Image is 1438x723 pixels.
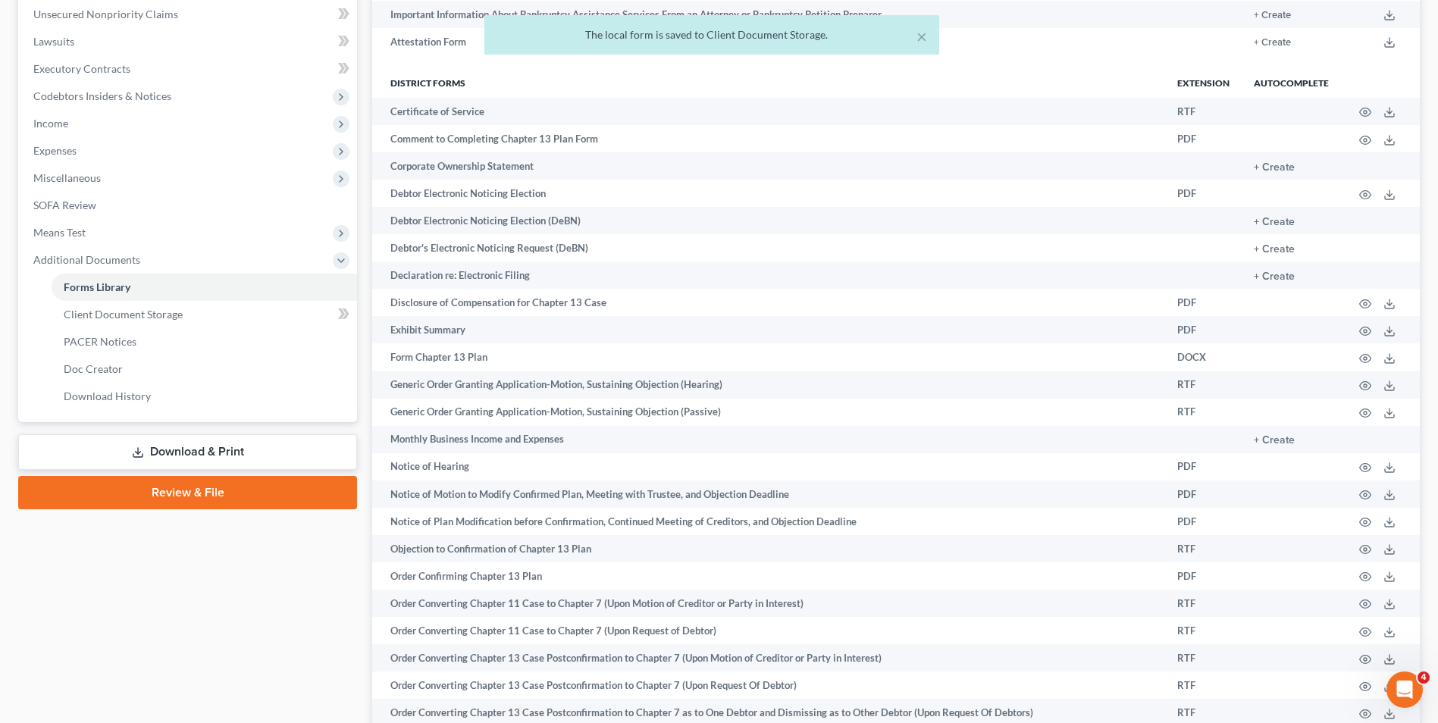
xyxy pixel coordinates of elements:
[33,117,68,130] span: Income
[372,261,1165,289] td: Declaration re: Electronic Filing
[372,399,1165,426] td: Generic Order Granting Application-Motion, Sustaining Objection (Passive)
[18,434,357,470] a: Download & Print
[1165,671,1242,699] td: RTF
[372,453,1165,480] td: Notice of Hearing
[916,27,927,45] button: ×
[1165,508,1242,535] td: PDF
[33,226,86,239] span: Means Test
[64,335,136,348] span: PACER Notices
[1254,11,1291,20] button: + Create
[33,199,96,211] span: SOFA Review
[33,171,101,184] span: Miscellaneous
[372,371,1165,399] td: Generic Order Granting Application-Motion, Sustaining Objection (Hearing)
[64,390,151,402] span: Download History
[52,328,357,355] a: PACER Notices
[1165,289,1242,316] td: PDF
[1165,98,1242,125] td: RTF
[1165,453,1242,480] td: PDF
[33,62,130,75] span: Executory Contracts
[1165,343,1242,371] td: DOCX
[372,98,1165,125] td: Certificate of Service
[1254,271,1295,282] button: + Create
[1165,180,1242,207] td: PDF
[372,508,1165,535] td: Notice of Plan Modification before Confirmation, Continued Meeting of Creditors, and Objection De...
[372,562,1165,590] td: Order Confirming Chapter 13 Plan
[1386,671,1423,708] iframe: Intercom live chat
[1242,67,1341,98] th: Autocomplete
[1165,617,1242,644] td: RTF
[1165,399,1242,426] td: RTF
[21,1,357,28] a: Unsecured Nonpriority Claims
[52,274,357,301] a: Forms Library
[372,180,1165,207] td: Debtor Electronic Noticing Election
[64,308,183,321] span: Client Document Storage
[372,125,1165,152] td: Comment to Completing Chapter 13 Plan Form
[1165,480,1242,508] td: PDF
[372,535,1165,562] td: Objection to Confirmation of Chapter 13 Plan
[21,55,357,83] a: Executory Contracts
[372,671,1165,699] td: Order Converting Chapter 13 Case Postconfirmation to Chapter 7 (Upon Request Of Debtor)
[372,316,1165,343] td: Exhibit Summary
[372,426,1165,453] td: Monthly Business Income and Expenses
[1165,316,1242,343] td: PDF
[372,234,1165,261] td: Debtor's Electronic Noticing Request (DeBN)
[52,355,357,383] a: Doc Creator
[372,480,1165,508] td: Notice of Motion to Modify Confirmed Plan, Meeting with Trustee, and Objection Deadline
[1254,435,1295,446] button: + Create
[372,590,1165,617] td: Order Converting Chapter 11 Case to Chapter 7 (Upon Motion of Creditor or Party in Interest)
[33,144,77,157] span: Expenses
[1165,644,1242,671] td: RTF
[372,207,1165,234] td: Debtor Electronic Noticing Election (DeBN)
[372,1,1165,28] td: Important Information About Bankruptcy Assistance Services From an Attorney or Bankruptcy Petitio...
[1165,67,1242,98] th: Extension
[1254,162,1295,173] button: + Create
[497,27,927,42] div: The local form is saved to Client Document Storage.
[372,289,1165,316] td: Disclosure of Compensation for Chapter 13 Case
[1165,562,1242,590] td: PDF
[372,617,1165,644] td: Order Converting Chapter 11 Case to Chapter 7 (Upon Request of Debtor)
[52,383,357,410] a: Download History
[18,476,357,509] a: Review & File
[52,301,357,328] a: Client Document Storage
[1165,125,1242,152] td: PDF
[372,644,1165,671] td: Order Converting Chapter 13 Case Postconfirmation to Chapter 7 (Upon Motion of Creditor or Party ...
[21,192,357,219] a: SOFA Review
[64,362,123,375] span: Doc Creator
[1165,535,1242,562] td: RTF
[372,67,1165,98] th: District forms
[1418,671,1430,684] span: 4
[64,280,130,293] span: Forms Library
[1254,244,1295,255] button: + Create
[372,343,1165,371] td: Form Chapter 13 Plan
[33,8,178,20] span: Unsecured Nonpriority Claims
[33,253,140,266] span: Additional Documents
[1254,217,1295,227] button: + Create
[1165,590,1242,617] td: RTF
[372,152,1165,180] td: Corporate Ownership Statement
[33,89,171,102] span: Codebtors Insiders & Notices
[1165,371,1242,399] td: RTF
